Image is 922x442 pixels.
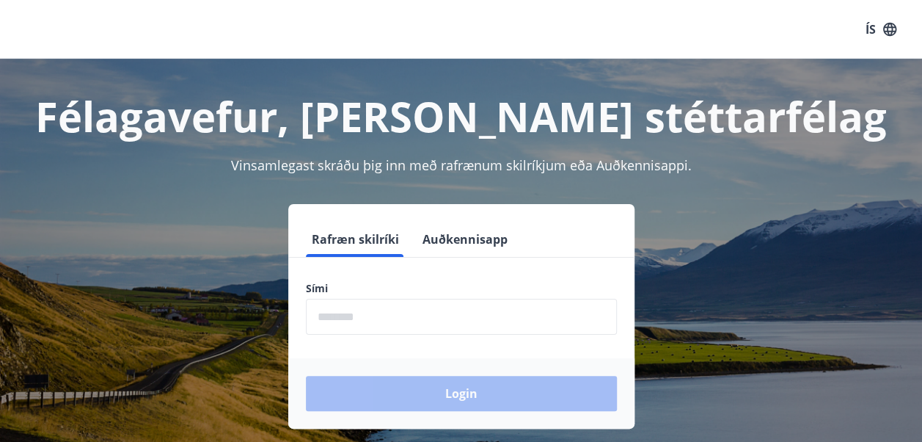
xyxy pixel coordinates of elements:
span: Vinsamlegast skráðu þig inn með rafrænum skilríkjum eða Auðkennisappi. [231,156,692,174]
button: ÍS [857,16,904,43]
button: Auðkennisapp [417,222,513,257]
label: Sími [306,281,617,296]
button: Rafræn skilríki [306,222,405,257]
h1: Félagavefur, [PERSON_NAME] stéttarfélag [18,88,904,144]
